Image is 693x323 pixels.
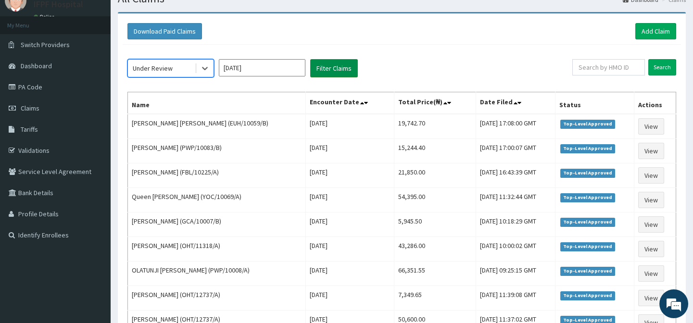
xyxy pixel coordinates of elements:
input: Search [648,59,676,75]
div: Under Review [133,63,173,73]
span: Switch Providers [21,40,70,49]
td: 19,742.70 [394,114,476,139]
span: Dashboard [21,62,52,70]
td: [DATE] 11:32:44 GMT [476,188,555,212]
a: View [638,118,664,135]
th: Status [555,92,634,114]
td: 21,850.00 [394,163,476,188]
span: Tariffs [21,125,38,134]
td: [PERSON_NAME] (GCA/10007/B) [128,212,306,237]
a: View [638,167,664,184]
a: View [638,290,664,306]
td: 43,286.00 [394,237,476,261]
input: Search by HMO ID [572,59,645,75]
td: [DATE] 10:00:02 GMT [476,237,555,261]
td: Queen [PERSON_NAME] (YOC/10069/A) [128,188,306,212]
td: [DATE] [305,139,394,163]
td: OLATUNJI [PERSON_NAME] (PWP/10008/A) [128,261,306,286]
td: [DATE] [305,188,394,212]
span: Top-Level Approved [560,144,616,153]
span: We're online! [56,99,133,196]
span: Top-Level Approved [560,218,616,226]
td: [DATE] [305,163,394,188]
a: View [638,192,664,208]
a: Online [34,13,57,20]
button: Filter Claims [310,59,358,77]
span: Claims [21,104,39,112]
td: [DATE] 10:18:29 GMT [476,212,555,237]
div: Minimize live chat window [158,5,181,28]
span: Top-Level Approved [560,267,616,275]
td: [DATE] 17:08:00 GMT [476,114,555,139]
th: Encounter Date [305,92,394,114]
a: Add Claim [635,23,676,39]
td: [DATE] 09:25:15 GMT [476,261,555,286]
td: [DATE] [305,261,394,286]
span: Top-Level Approved [560,193,616,202]
a: View [638,143,664,159]
img: d_794563401_company_1708531726252_794563401 [18,48,39,72]
th: Date Filed [476,92,555,114]
th: Actions [634,92,676,114]
td: 54,395.00 [394,188,476,212]
td: [DATE] [305,114,394,139]
td: 66,351.55 [394,261,476,286]
td: 15,244.40 [394,139,476,163]
th: Name [128,92,306,114]
td: [DATE] [305,237,394,261]
button: Download Paid Claims [127,23,202,39]
a: View [638,265,664,282]
td: [DATE] 16:43:39 GMT [476,163,555,188]
td: [DATE] 17:00:07 GMT [476,139,555,163]
td: [PERSON_NAME] [PERSON_NAME] (EUH/10059/B) [128,114,306,139]
span: Top-Level Approved [560,291,616,300]
a: View [638,241,664,257]
td: [DATE] 11:39:08 GMT [476,286,555,311]
td: 7,349.65 [394,286,476,311]
a: View [638,216,664,233]
td: [PERSON_NAME] (PWP/10083/B) [128,139,306,163]
td: [DATE] [305,286,394,311]
td: [PERSON_NAME] (OHT/12737/A) [128,286,306,311]
input: Select Month and Year [219,59,305,76]
td: [PERSON_NAME] (OHT/11318/A) [128,237,306,261]
td: 5,945.50 [394,212,476,237]
span: Top-Level Approved [560,242,616,251]
span: Top-Level Approved [560,169,616,177]
td: [DATE] [305,212,394,237]
textarea: Type your message and hit 'Enter' [5,218,183,252]
span: Top-Level Approved [560,120,616,128]
th: Total Price(₦) [394,92,476,114]
div: Chat with us now [50,54,162,66]
td: [PERSON_NAME] (FBL/10225/A) [128,163,306,188]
